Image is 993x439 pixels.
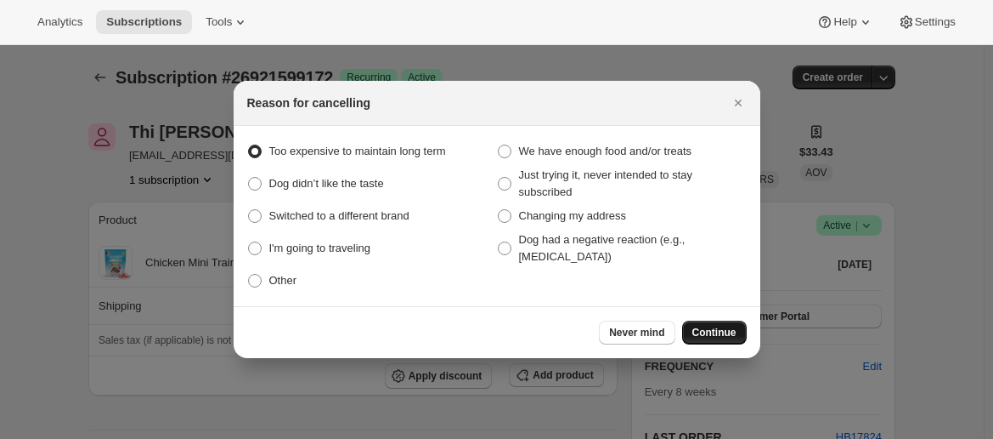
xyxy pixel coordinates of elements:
[269,209,409,222] span: Switched to a different brand
[195,10,259,34] button: Tools
[806,10,883,34] button: Help
[206,15,232,29] span: Tools
[609,326,664,339] span: Never mind
[692,326,736,339] span: Continue
[96,10,192,34] button: Subscriptions
[833,15,856,29] span: Help
[106,15,182,29] span: Subscriptions
[519,168,693,198] span: Just trying it, never intended to stay subscribed
[599,321,674,345] button: Never mind
[269,177,384,190] span: Dog didn’t like the taste
[37,15,82,29] span: Analytics
[726,91,750,115] button: Close
[519,233,686,263] span: Dog had a negative reaction (e.g., [MEDICAL_DATA])
[682,321,747,345] button: Continue
[27,10,93,34] button: Analytics
[269,242,371,254] span: I'm going to traveling
[269,274,297,287] span: Other
[915,15,956,29] span: Settings
[888,10,966,34] button: Settings
[269,145,446,157] span: Too expensive to maintain long term
[247,94,370,111] h2: Reason for cancelling
[519,209,626,222] span: Changing my address
[519,145,692,157] span: We have enough food and/or treats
